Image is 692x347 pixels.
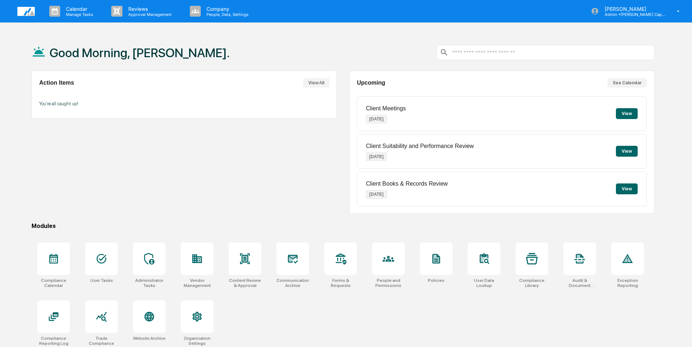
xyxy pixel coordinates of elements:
p: Client Suitability and Performance Review [366,143,474,149]
div: Administrator Tasks [133,278,166,288]
p: [PERSON_NAME] [599,6,666,12]
h2: Action Items [39,80,74,86]
button: View All [303,78,329,88]
p: You're all caught up! [39,101,329,106]
p: Company [201,6,252,12]
div: Communications Archive [276,278,309,288]
h1: Good Morning, [PERSON_NAME]. [50,46,230,60]
button: View [616,146,638,157]
p: Client Books & Records Review [366,181,448,187]
div: People and Permissions [372,278,405,288]
p: Client Meetings [366,105,406,112]
p: [DATE] [366,115,387,123]
p: Approval Management [122,12,175,17]
div: Compliance Library [516,278,548,288]
img: logo [17,7,35,16]
div: User Tasks [90,278,113,283]
div: Exception Reporting [611,278,644,288]
div: Organization Settings [181,336,213,346]
p: Admin • [PERSON_NAME] Capital Management [599,12,666,17]
div: Vendor Management [181,278,213,288]
div: Website Archive [133,336,166,341]
div: Compliance Reporting Log [37,336,70,346]
p: Reviews [122,6,175,12]
div: Forms & Requests [324,278,357,288]
button: View [616,183,638,194]
h2: Upcoming [357,80,385,86]
div: Compliance Calendar [37,278,70,288]
button: View [616,108,638,119]
button: See Calendar [608,78,647,88]
div: Policies [428,278,445,283]
iframe: Open customer support [669,323,688,343]
div: Trade Compliance [85,336,118,346]
p: [DATE] [366,190,387,199]
p: Calendar [60,6,97,12]
p: People, Data, Settings [201,12,252,17]
div: Audit & Document Logs [563,278,596,288]
p: [DATE] [366,152,387,161]
div: Modules [32,223,654,229]
div: Content Review & Approval [229,278,261,288]
div: User Data Lookup [468,278,500,288]
p: Manage Tasks [60,12,97,17]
